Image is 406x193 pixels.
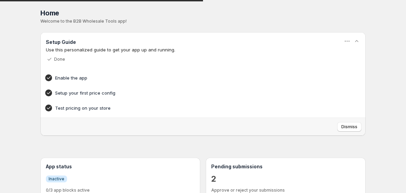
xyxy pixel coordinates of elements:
a: 2 [211,173,216,184]
h3: App status [46,163,195,170]
span: Dismiss [341,124,357,130]
h3: Setup Guide [46,39,76,46]
a: InfoInactive [46,175,67,182]
h4: Test pricing on your store [55,105,330,111]
span: Inactive [49,176,64,182]
p: Welcome to the B2B Wholesale Tools app! [40,19,366,24]
p: Approve or reject your submissions [211,188,360,193]
h4: Enable the app [55,74,330,81]
p: Done [54,57,65,62]
span: Home [40,9,59,17]
button: Dismiss [337,122,361,132]
p: 0/3 app blocks active [46,188,195,193]
h3: Pending submissions [211,163,360,170]
h4: Setup your first price config [55,89,330,96]
p: Use this personalized guide to get your app up and running. [46,46,360,53]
